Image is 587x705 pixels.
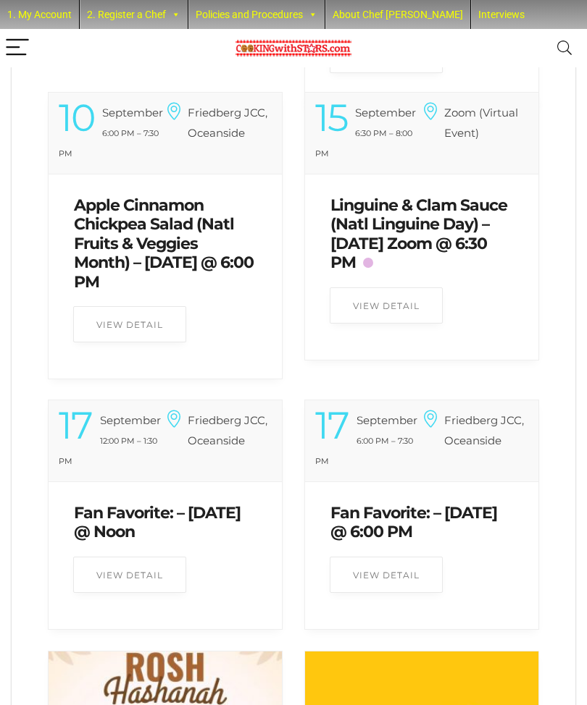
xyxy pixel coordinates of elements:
[102,103,163,122] div: September
[315,103,347,132] div: 15
[100,410,161,430] div: September
[188,103,267,143] h6: Friedberg JCC, Oceanside
[59,410,92,440] div: 17
[547,29,582,67] button: Search
[59,103,94,132] div: 10
[330,503,497,541] a: Fan Favorite: – [DATE] @ 6:00 PM
[444,410,524,450] h6: Friedberg JCC, Oceanside
[444,103,518,143] h6: Zoom (Virtual Event)
[315,431,422,471] div: 6:00 PM – 7:30 PM
[330,195,507,272] a: Linguine & Clam Sauce (Natl Linguine Day) – [DATE] Zoom @ 6:30 PM
[315,123,422,164] div: 6:30 PM – 8:00 PM
[73,557,186,593] a: View Detail
[74,503,241,541] a: Fan Favorite: – [DATE] @ Noon
[188,410,267,450] h6: Friedberg JCC, Oceanside
[59,431,165,471] div: 12:00 PM – 1:30 PM
[59,123,165,164] div: 6:00 PM – 7:30 PM
[357,410,417,430] div: September
[330,287,443,324] a: View Detail
[330,557,443,593] a: View Detail
[355,103,416,122] div: September
[236,40,351,57] img: Chef Paula's Cooking With Stars
[315,410,349,440] div: 17
[73,306,186,342] a: View Detail
[74,195,254,292] a: Apple Cinnamon Chickpea Salad (Natl Fruits & Veggies Month) – [DATE] @ 6:00 PM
